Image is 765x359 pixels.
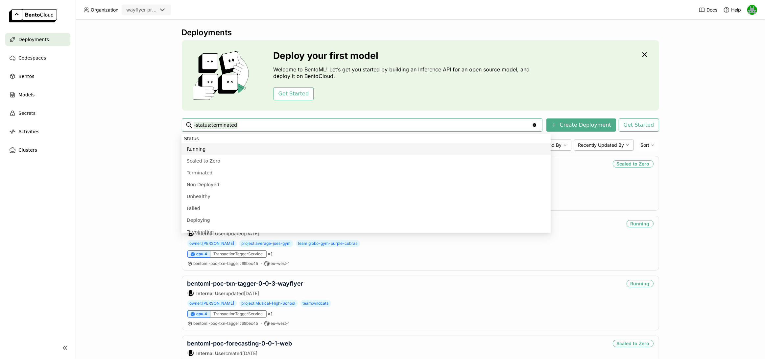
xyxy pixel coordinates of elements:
span: eu-west-1 [271,321,290,326]
span: Secrets [18,109,36,117]
span: bentoml-poc-txn-tagger 69bec45 [194,321,258,326]
a: Docs [699,7,717,13]
span: project:Musical-High-School [239,300,298,307]
div: Scaled to Zero [613,160,654,167]
li: Terminating [181,226,551,238]
strong: Internal User [197,291,226,296]
span: Organization [91,7,118,13]
span: cpu.4 [197,251,207,257]
ul: Menu [181,134,551,233]
h3: Deploy your first model [274,50,533,61]
strong: Internal User [197,350,226,356]
div: IU [188,350,194,356]
span: [DATE] [243,350,258,356]
button: Get Started [619,118,659,132]
img: Sean Hickey [747,5,757,15]
span: team:globo-gym-purple-cobras [296,240,360,247]
span: Recently Updated By [578,142,624,148]
span: Clusters [18,146,37,154]
div: updated [187,230,289,237]
a: Deployments [5,33,70,46]
span: Codespaces [18,54,46,62]
li: Status [181,134,551,143]
span: team:wildcats [300,300,331,307]
div: wayflyer-prod [126,7,157,13]
span: × 1 [268,251,273,257]
div: Recently Updated By [574,140,634,151]
span: cpu.4 [197,311,207,317]
div: Sort [636,140,659,151]
img: logo [9,9,57,22]
a: bentoml-poc-forecasting-0-0-1-web [187,340,292,347]
span: [DATE] [244,291,259,296]
div: Internal User [187,290,194,296]
span: : [240,261,241,266]
div: Help [723,7,741,13]
a: Activities [5,125,70,138]
span: eu-west-1 [271,261,290,266]
a: Secrets [5,107,70,120]
button: Create Deployment [546,118,616,132]
span: : [240,321,241,326]
a: Codespaces [5,51,70,64]
div: TransactionTaggerService [210,250,267,258]
li: Terminated [181,167,551,179]
div: Created By [533,140,571,151]
span: Bentos [18,72,34,80]
p: Welcome to BentoML! Let’s get you started by building an Inference API for an open source model, ... [274,66,533,79]
li: Non Deployed [181,179,551,191]
strong: Internal User [197,231,226,236]
span: [DATE] [244,231,259,236]
span: Activities [18,128,39,136]
span: project:average-joes-gym [239,240,293,247]
div: updated [187,290,303,296]
div: IU [188,230,194,236]
div: TransactionTaggerService [210,310,267,318]
span: bentoml-poc-txn-tagger 69bec45 [194,261,258,266]
li: Unhealthy [181,191,551,202]
a: Models [5,88,70,101]
a: bentoml-poc-txn-tagger:69bec45 [194,321,258,326]
span: Deployments [18,36,49,43]
div: IU [188,290,194,296]
button: Get Started [274,87,314,100]
li: Deploying [181,214,551,226]
div: Deployments [182,28,659,38]
span: Docs [706,7,717,13]
div: Scaled to Zero [613,340,654,347]
input: Selected wayflyer-prod. [158,7,158,13]
li: Running [181,143,551,155]
div: Running [627,280,654,287]
div: Internal User [187,230,194,237]
span: Sort [641,142,650,148]
input: Search [194,120,532,130]
a: Bentos [5,70,70,83]
span: Help [731,7,741,13]
a: Clusters [5,143,70,157]
li: Failed [181,202,551,214]
div: created [187,350,292,356]
img: cover onboarding [187,51,258,100]
svg: Clear value [532,122,537,128]
div: Running [627,220,654,227]
span: owner:[PERSON_NAME] [187,300,237,307]
span: × 1 [268,311,273,317]
span: owner:[PERSON_NAME] [187,240,237,247]
a: bentoml-poc-txn-tagger-0-0-3-wayflyer [187,280,303,287]
li: Scaled to Zero [181,155,551,167]
a: bentoml-poc-txn-tagger:69bec45 [194,261,258,266]
span: Models [18,91,35,99]
div: Internal User [187,350,194,356]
